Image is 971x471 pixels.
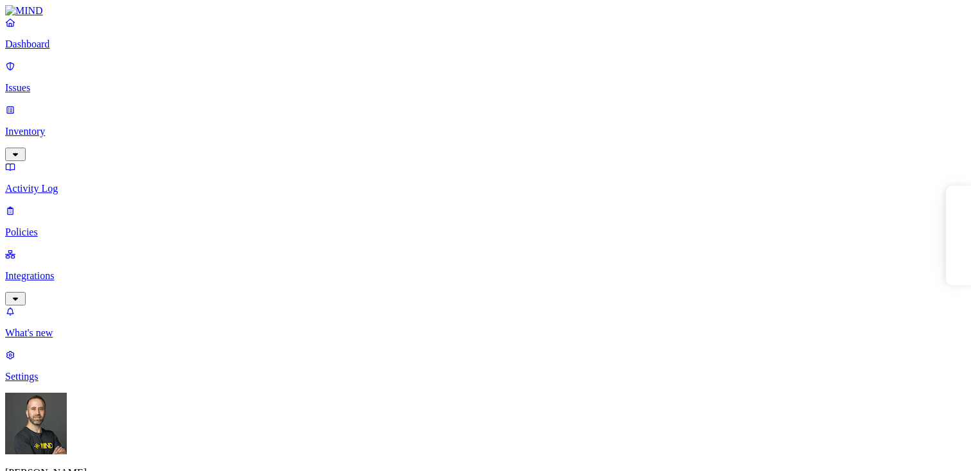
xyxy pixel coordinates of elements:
[5,5,43,17] img: MIND
[5,327,966,339] p: What's new
[5,82,966,94] p: Issues
[5,205,966,238] a: Policies
[5,104,966,159] a: Inventory
[5,270,966,282] p: Integrations
[5,17,966,50] a: Dashboard
[5,349,966,382] a: Settings
[5,227,966,238] p: Policies
[5,161,966,194] a: Activity Log
[5,5,966,17] a: MIND
[5,39,966,50] p: Dashboard
[5,248,966,304] a: Integrations
[5,126,966,137] p: Inventory
[5,183,966,194] p: Activity Log
[5,371,966,382] p: Settings
[5,393,67,454] img: Tom Mayblum
[5,60,966,94] a: Issues
[5,305,966,339] a: What's new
